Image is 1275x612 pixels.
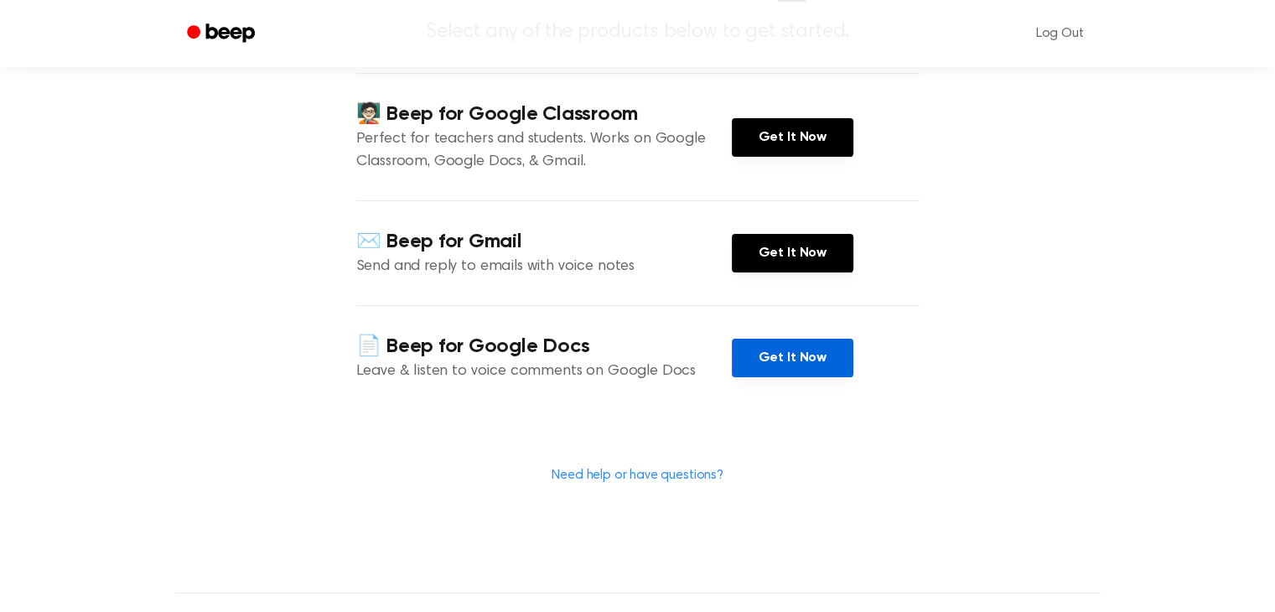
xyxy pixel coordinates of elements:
[356,256,732,278] p: Send and reply to emails with voice notes
[356,128,732,174] p: Perfect for teachers and students. Works on Google Classroom, Google Docs, & Gmail.
[552,469,723,482] a: Need help or have questions?
[356,228,732,256] h4: ✉️ Beep for Gmail
[356,360,732,383] p: Leave & listen to voice comments on Google Docs
[356,101,732,128] h4: 🧑🏻‍🏫 Beep for Google Classroom
[1019,13,1101,54] a: Log Out
[732,118,853,157] a: Get It Now
[356,333,732,360] h4: 📄 Beep for Google Docs
[732,339,853,377] a: Get It Now
[732,234,853,272] a: Get It Now
[175,18,270,50] a: Beep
